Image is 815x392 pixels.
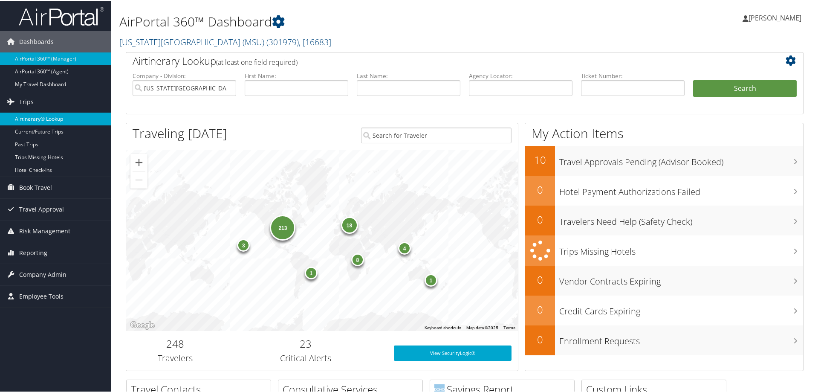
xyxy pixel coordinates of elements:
[299,35,331,47] span: , [ 16683 ]
[19,285,64,306] span: Employee Tools
[19,6,104,26] img: airportal-logo.png
[394,345,512,360] a: View SecurityLogic®
[270,214,295,240] div: 213
[119,35,331,47] a: [US_STATE][GEOGRAPHIC_DATA] (MSU)
[133,53,740,67] h2: Airtinerary Lookup
[351,252,364,265] div: 8
[216,57,298,66] span: (at least one field required)
[466,325,498,329] span: Map data ©2025
[525,124,803,142] h1: My Action Items
[130,171,147,188] button: Zoom out
[525,295,803,325] a: 0Credit Cards Expiring
[245,71,348,79] label: First Name:
[133,124,227,142] h1: Traveling [DATE]
[130,153,147,170] button: Zoom in
[469,71,572,79] label: Agency Locator:
[357,71,460,79] label: Last Name:
[425,324,461,330] button: Keyboard shortcuts
[525,145,803,175] a: 10Travel Approvals Pending (Advisor Booked)
[525,272,555,286] h2: 0
[749,12,801,22] span: [PERSON_NAME]
[19,176,52,197] span: Book Travel
[266,35,299,47] span: ( 301979 )
[559,241,803,257] h3: Trips Missing Hotels
[559,330,803,346] h3: Enrollment Requests
[525,152,555,166] h2: 10
[743,4,810,30] a: [PERSON_NAME]
[128,319,156,330] a: Open this area in Google Maps (opens a new window)
[19,220,70,241] span: Risk Management
[133,351,218,363] h3: Travelers
[559,181,803,197] h3: Hotel Payment Authorizations Failed
[559,270,803,287] h3: Vendor Contracts Expiring
[19,90,34,112] span: Trips
[425,273,437,286] div: 1
[19,30,54,52] span: Dashboards
[525,205,803,235] a: 0Travelers Need Help (Safety Check)
[398,241,411,254] div: 4
[525,182,555,196] h2: 0
[231,351,381,363] h3: Critical Alerts
[128,319,156,330] img: Google
[19,198,64,219] span: Travel Approval
[559,300,803,317] h3: Credit Cards Expiring
[581,71,685,79] label: Ticket Number:
[559,211,803,227] h3: Travelers Need Help (Safety Check)
[693,79,797,96] button: Search
[525,325,803,354] a: 0Enrollment Requests
[19,263,66,285] span: Company Admin
[119,12,580,30] h1: AirPortal 360™ Dashboard
[133,71,236,79] label: Company - Division:
[361,127,512,142] input: Search for Traveler
[305,266,318,279] div: 1
[341,215,358,232] div: 18
[231,336,381,350] h2: 23
[525,331,555,346] h2: 0
[525,212,555,226] h2: 0
[237,238,250,251] div: 3
[525,265,803,295] a: 0Vendor Contracts Expiring
[19,241,47,263] span: Reporting
[133,336,218,350] h2: 248
[525,175,803,205] a: 0Hotel Payment Authorizations Failed
[559,151,803,167] h3: Travel Approvals Pending (Advisor Booked)
[525,302,555,316] h2: 0
[525,235,803,265] a: Trips Missing Hotels
[503,325,515,329] a: Terms (opens in new tab)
